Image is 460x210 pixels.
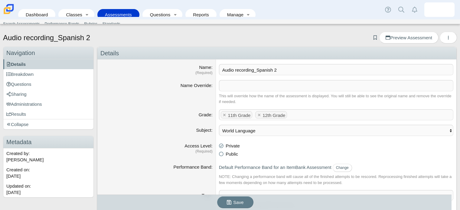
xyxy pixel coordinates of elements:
label: Name Override [181,83,213,88]
time: Sep 19, 2025 at 10:16 AM [6,173,21,179]
a: Questions [145,9,171,20]
tags: ​ [219,190,453,201]
tag: 11th Grade [221,111,253,119]
a: Add bookmark [372,35,378,40]
div: Created by: [PERSON_NAME] [3,148,93,165]
span: Breakdown [6,72,34,77]
span: Results [6,111,26,117]
a: Performance Bands [42,19,82,28]
button: More options [440,32,457,44]
a: Manage [223,9,244,20]
a: martha.addo-preko.yyKIqf [424,2,455,17]
button: Change [333,164,352,172]
a: Collapse [3,119,93,129]
span: Questions [6,82,31,87]
span: Public [226,151,238,157]
x: remove tag [222,113,227,117]
a: Rubrics [82,19,100,28]
h1: Audio recording_Spanish 2 [3,33,90,43]
dfn: (Required) [100,149,213,154]
label: Name [199,65,213,70]
tags: ​ [219,109,453,121]
h3: Metadata [3,136,93,148]
a: Standards [100,19,122,28]
span: Save [233,200,243,205]
label: Access Level [184,143,213,148]
span: Sharing [6,92,27,97]
span: Collapse [6,122,28,127]
span: Navigation [6,50,35,56]
div: This will override how the name of the assessment is displayed. You will still be able to see the... [219,93,453,105]
time: Sep 19, 2025 at 1:31 PM [6,190,21,195]
a: Questions [3,79,93,89]
dfn: (Required) [100,70,213,76]
span: Preview Assessment [386,35,432,40]
div: Details [97,47,456,60]
a: Classes [61,9,83,20]
a: Toggle expanded [244,9,253,20]
tag: 12th Grade [255,111,287,119]
label: Performance Band [173,164,212,170]
div: Updated on: [3,181,93,197]
a: Results [3,109,93,119]
a: Breakdown [3,69,93,79]
img: Carmen School of Science & Technology [2,3,15,15]
a: Toggle expanded [171,9,179,20]
a: Assessments [100,9,136,20]
a: Carmen School of Science & Technology [2,11,15,16]
span: 12th Grade [263,112,285,118]
span: Details [6,62,26,67]
a: Search Assessments [1,19,42,28]
span: Private [226,143,240,148]
label: Tags [202,193,213,198]
a: Administrations [3,99,93,109]
label: Subject [196,128,212,133]
a: Reports [188,9,214,20]
a: Details [3,59,93,69]
div: Created on: [3,165,93,181]
label: Grade [199,112,213,117]
a: Toggle expanded [83,9,91,20]
a: Dashboard [21,9,52,20]
button: Save [217,196,253,208]
a: Sharing [3,89,93,99]
a: Preview Assessment [379,32,438,44]
span: 11th Grade [228,112,250,118]
x: remove tag [256,113,262,117]
span: Administrations [6,102,42,107]
a: Alerts [408,3,421,16]
div: NOTE: Changing a performance band will cause all of the finished attempts to be rescored. Reproce... [219,174,453,186]
img: martha.addo-preko.yyKIqf [435,5,444,15]
a: Default Performance Band for an ItemBank Assessment [219,165,331,170]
